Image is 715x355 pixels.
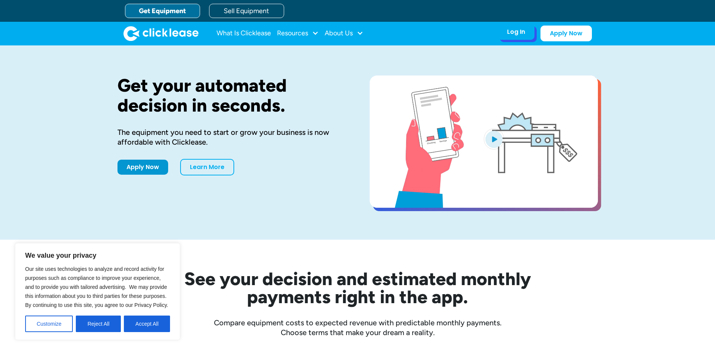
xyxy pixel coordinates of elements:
div: Compare equipment costs to expected revenue with predictable monthly payments. Choose terms that ... [117,318,598,337]
a: Sell Equipment [209,4,284,18]
span: Our site uses technologies to analyze and record activity for purposes such as compliance to impr... [25,266,168,308]
button: Reject All [76,316,121,332]
div: About Us [325,26,363,41]
a: Apply Now [540,26,592,41]
img: Blue play button logo on a light blue circular background [484,128,504,150]
div: Resources [277,26,319,41]
button: Customize [25,316,73,332]
h1: Get your automated decision in seconds. [117,76,346,115]
a: Learn More [180,159,234,175]
a: What Is Clicklease [217,26,271,41]
a: home [123,26,199,41]
h2: See your decision and estimated monthly payments right in the app. [148,270,568,306]
a: Get Equipment [125,4,200,18]
div: Log In [507,28,525,36]
img: Clicklease logo [123,26,199,41]
a: Apply Now [117,160,168,175]
a: open lightbox [370,76,598,208]
div: The equipment you need to start or grow your business is now affordable with Clicklease. [117,127,346,147]
button: Accept All [124,316,170,332]
div: We value your privacy [15,243,180,340]
p: We value your privacy [25,251,170,260]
